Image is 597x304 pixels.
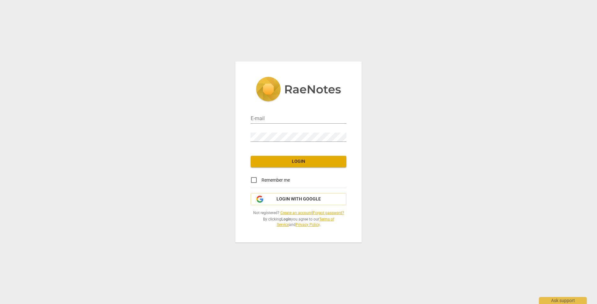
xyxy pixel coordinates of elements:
[277,217,334,227] a: Terms of Service
[251,217,346,227] span: By clicking you agree to our and .
[262,177,290,184] span: Remember me
[251,193,346,205] button: Login with Google
[256,77,341,103] img: 5ac2273c67554f335776073100b6d88f.svg
[251,210,346,216] span: Not registered? |
[276,196,321,202] span: Login with Google
[313,211,344,215] a: Forgot password?
[280,211,312,215] a: Create an account
[251,156,346,167] button: Login
[256,158,341,165] span: Login
[296,222,320,227] a: Privacy Policy
[281,217,291,221] b: Login
[539,297,587,304] div: Ask support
